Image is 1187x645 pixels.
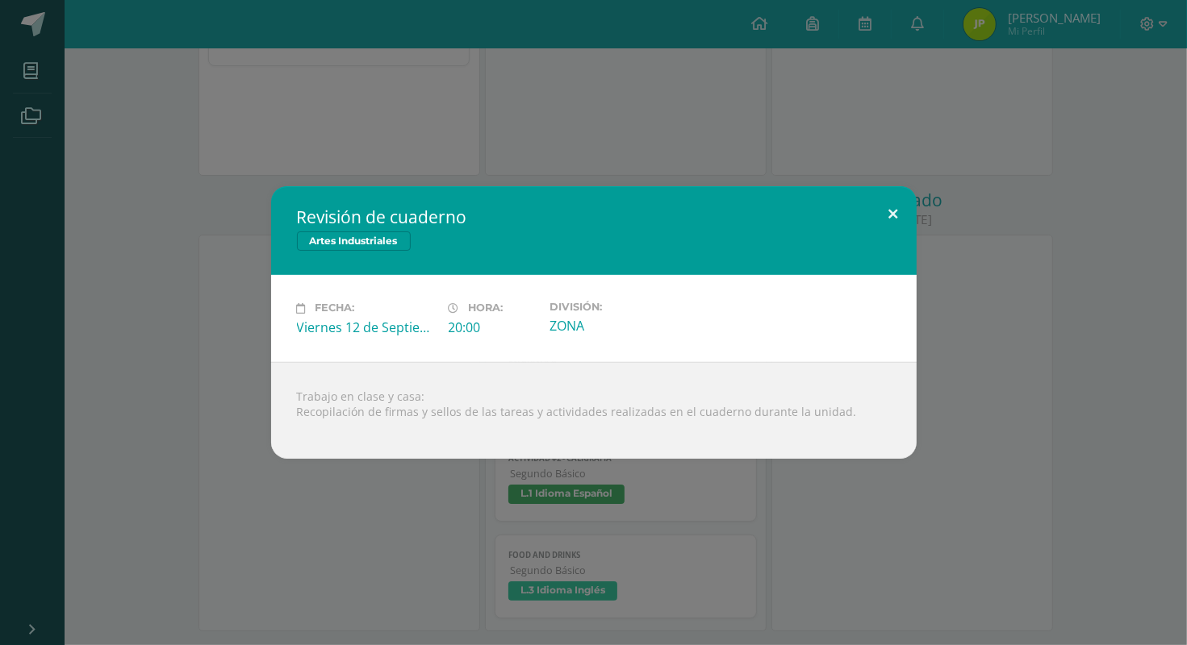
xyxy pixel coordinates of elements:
span: Artes Industriales [297,231,411,251]
div: Viernes 12 de Septiembre [297,318,436,336]
div: 20:00 [449,318,537,336]
span: Hora: [469,302,504,314]
button: Close (Esc) [871,186,917,241]
label: División: [550,301,688,313]
div: Trabajo en clase y casa: Recopilación de firmas y sellos de las tareas y actividades realizadas e... [271,362,917,459]
h2: Revisión de cuaderno [297,206,891,228]
div: ZONA [550,317,688,335]
span: Fecha: [316,302,355,314]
